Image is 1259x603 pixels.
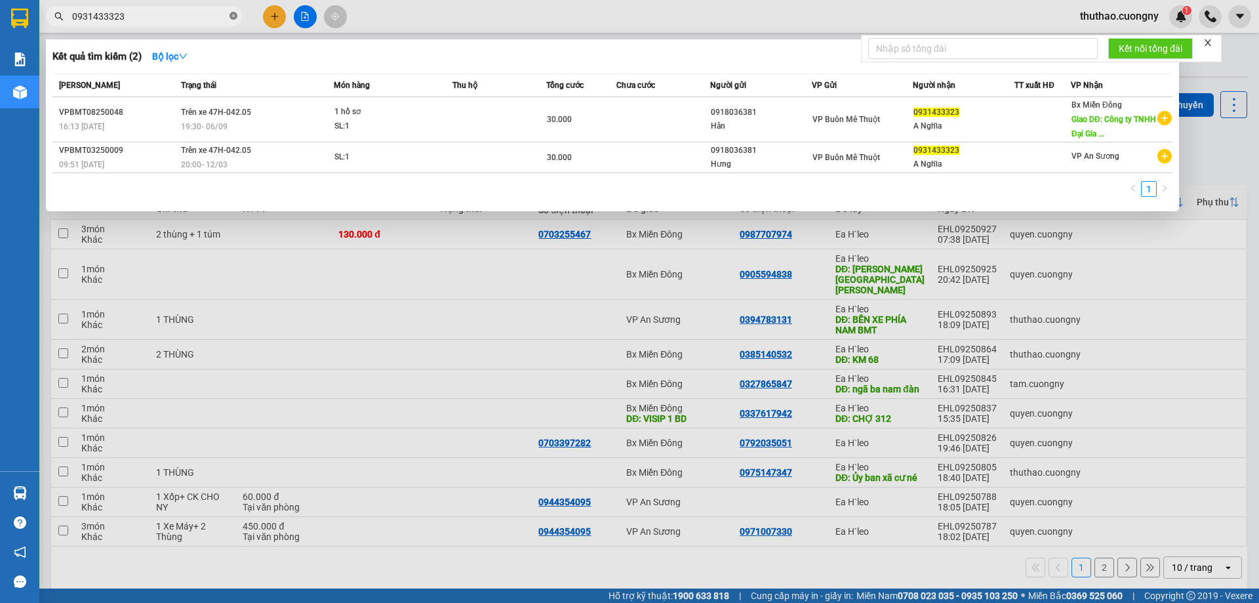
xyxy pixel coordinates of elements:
input: Tìm tên, số ĐT hoặc mã đơn [72,9,227,24]
img: solution-icon [13,52,27,66]
span: down [178,52,188,61]
span: [PERSON_NAME] [59,81,120,90]
li: 1 [1141,181,1157,197]
button: Kết nối tổng đài [1108,38,1193,59]
li: Previous Page [1125,181,1141,197]
span: right [1161,184,1169,192]
div: Hân [711,119,811,133]
div: 0918036381 [711,144,811,157]
span: plus-circle [1157,149,1172,163]
div: VPBMT03250009 [59,144,177,157]
button: Bộ lọcdown [142,46,198,67]
span: 0931433323 [913,146,959,155]
span: close [1203,38,1212,47]
div: 1 hồ sơ [334,105,433,119]
span: 19:30 - 06/09 [181,122,228,131]
span: notification [14,546,26,558]
span: question-circle [14,516,26,529]
li: Next Page [1157,181,1172,197]
span: plus-circle [1157,111,1172,125]
input: Nhập số tổng đài [868,38,1098,59]
span: Chưa cước [616,81,655,90]
strong: Bộ lọc [152,51,188,62]
span: VP Buôn Mê Thuột [812,153,880,162]
span: VP Gửi [812,81,837,90]
span: search [54,12,64,21]
img: warehouse-icon [13,85,27,99]
div: SL: 1 [334,150,433,165]
span: Trạng thái [181,81,216,90]
h3: Kết quả tìm kiếm ( 2 ) [52,50,142,64]
div: A Nghĩa [913,157,1014,171]
span: Món hàng [334,81,370,90]
div: Hưng [711,157,811,171]
span: Người gửi [710,81,746,90]
span: VP An Sương [1071,152,1119,161]
span: Bx Miền Đông [1071,100,1122,110]
button: left [1125,181,1141,197]
span: TT xuất HĐ [1014,81,1054,90]
img: warehouse-icon [13,486,27,500]
img: logo-vxr [11,9,28,28]
span: VP Buôn Mê Thuột [812,115,880,124]
span: Trên xe 47H-042.05 [181,146,251,155]
span: VP Nhận [1071,81,1103,90]
span: Trên xe 47H-042.05 [181,108,251,117]
div: SL: 1 [334,119,433,134]
span: message [14,575,26,588]
span: Người nhận [913,81,955,90]
span: 0931433323 [913,108,959,117]
span: Tổng cước [546,81,584,90]
span: Thu hộ [452,81,477,90]
div: VPBMT08250048 [59,106,177,119]
div: 0918036381 [711,106,811,119]
span: Giao DĐ: Công ty TNHH Đại Gia ... [1071,115,1156,138]
span: 09:51 [DATE] [59,160,104,169]
span: 30.000 [547,153,572,162]
span: 16:13 [DATE] [59,122,104,131]
button: right [1157,181,1172,197]
span: close-circle [230,10,237,23]
div: A Nghĩa [913,119,1014,133]
span: left [1129,184,1137,192]
span: close-circle [230,12,237,20]
a: 1 [1142,182,1156,196]
span: Kết nối tổng đài [1119,41,1182,56]
span: 20:00 - 12/03 [181,160,228,169]
span: 30.000 [547,115,572,124]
